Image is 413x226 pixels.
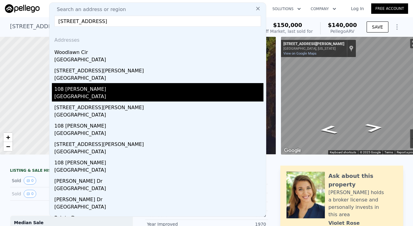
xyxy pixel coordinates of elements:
[328,22,357,28] span: $140,000
[54,193,263,203] div: [PERSON_NAME] Dr
[283,42,344,47] div: [STREET_ADDRESS][PERSON_NAME]
[54,138,263,148] div: [STREET_ADDRESS][PERSON_NAME]
[54,203,263,212] div: [GEOGRAPHIC_DATA]
[358,121,390,134] path: Go North, Beth St
[54,212,263,222] div: Pointe Dr
[12,190,67,198] div: Sold
[6,143,10,150] span: −
[14,220,129,226] div: Median Sale
[282,147,303,155] a: Open this area in Google Maps (opens a new window)
[329,189,397,218] div: [PERSON_NAME] holds a broker license and personally invests in this area
[263,28,313,34] div: Off Market, last sold for
[24,190,37,198] button: View historical data
[52,32,263,46] div: Addresses
[329,172,397,189] div: Ask about this property
[12,177,67,185] div: Sold
[312,123,345,136] path: Go South, Beth St
[54,83,263,93] div: 108 [PERSON_NAME]
[3,133,13,142] a: Zoom in
[54,185,263,193] div: [GEOGRAPHIC_DATA]
[330,150,356,155] button: Keyboard shortcuts
[367,21,388,33] button: SAVE
[283,52,317,56] a: View on Google Maps
[328,28,357,34] div: Pellego ARV
[273,22,302,28] span: $150,000
[267,3,306,14] button: Solutions
[283,47,344,51] div: [GEOGRAPHIC_DATA], [US_STATE]
[371,3,408,14] a: Free Account
[360,151,381,154] span: © 2025 Google
[54,111,263,120] div: [GEOGRAPHIC_DATA]
[54,157,263,167] div: 108 [PERSON_NAME]
[349,45,353,52] a: Show location on map
[54,175,263,185] div: [PERSON_NAME] Dr
[54,93,263,102] div: [GEOGRAPHIC_DATA]
[54,120,263,130] div: 108 [PERSON_NAME]
[5,4,40,13] img: Pellego
[54,102,263,111] div: [STREET_ADDRESS][PERSON_NAME]
[54,16,261,27] input: Enter an address, city, region, neighborhood or zip code
[24,177,37,185] button: View historical data
[54,130,263,138] div: [GEOGRAPHIC_DATA]
[384,151,393,154] a: Terms (opens in new tab)
[3,142,13,151] a: Zoom out
[54,75,263,83] div: [GEOGRAPHIC_DATA]
[10,168,133,174] div: LISTING & SALE HISTORY
[344,6,371,12] a: Log In
[54,148,263,157] div: [GEOGRAPHIC_DATA]
[306,3,341,14] button: Company
[54,167,263,175] div: [GEOGRAPHIC_DATA]
[52,6,126,13] span: Search an address or region
[54,56,263,65] div: [GEOGRAPHIC_DATA]
[6,133,10,141] span: +
[391,21,403,33] button: Show Options
[282,147,303,155] img: Google
[54,46,263,56] div: Woodlawn Cir
[54,65,263,75] div: [STREET_ADDRESS][PERSON_NAME]
[10,22,202,31] div: [STREET_ADDRESS][PERSON_NAME] , [GEOGRAPHIC_DATA] , FL 32407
